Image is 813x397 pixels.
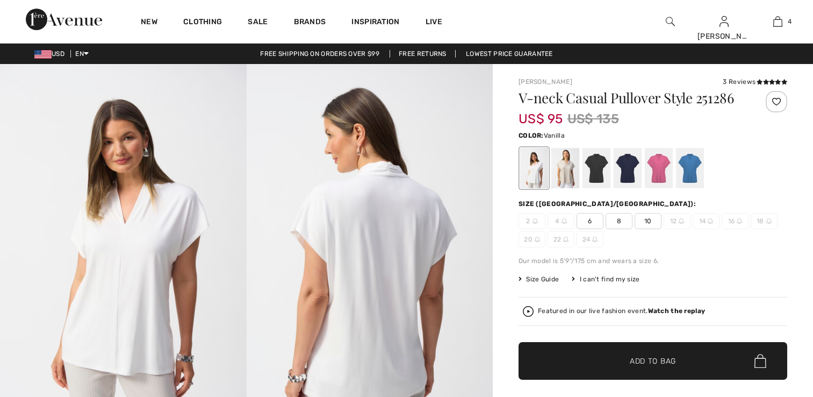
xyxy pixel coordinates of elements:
div: Black [582,148,610,188]
span: USD [34,50,69,58]
span: 8 [606,213,632,229]
span: 4 [548,213,574,229]
a: Free Returns [390,50,456,58]
span: US$ 135 [567,109,619,129]
a: Brands [294,17,326,29]
span: 18 [751,213,778,229]
div: Bubble gum [645,148,673,188]
h1: V-neck Casual Pullover Style 251286 [519,91,743,105]
strong: Watch the replay [648,307,706,315]
button: Add to Bag [519,342,787,380]
img: ring-m.svg [592,237,598,242]
span: 16 [722,213,749,229]
a: New [141,17,157,29]
img: ring-m.svg [533,218,538,224]
img: My Bag [773,15,782,28]
img: 1ère Avenue [26,9,102,30]
span: 6 [577,213,603,229]
a: 4 [751,15,804,28]
span: Size Guide [519,274,559,284]
a: Live [426,16,442,27]
span: 10 [635,213,661,229]
span: 12 [664,213,690,229]
div: Midnight Blue [614,148,642,188]
img: My Info [720,15,729,28]
a: Sign In [720,16,729,26]
img: ring-m.svg [535,237,540,242]
span: Vanilla [544,132,565,139]
a: Lowest Price Guarantee [457,50,562,58]
div: Vanilla [520,148,548,188]
span: Add to Bag [630,356,676,367]
span: EN [75,50,89,58]
div: 3 Reviews [723,77,787,87]
img: Bag.svg [754,354,766,368]
img: ring-m.svg [737,218,742,224]
span: 2 [519,213,545,229]
div: Size ([GEOGRAPHIC_DATA]/[GEOGRAPHIC_DATA]): [519,199,698,209]
span: Inspiration [351,17,399,29]
div: Coastal blue [676,148,704,188]
a: Clothing [183,17,222,29]
img: ring-m.svg [708,218,713,224]
a: Free shipping on orders over $99 [251,50,388,58]
a: [PERSON_NAME] [519,78,572,86]
img: search the website [666,15,675,28]
span: 20 [519,231,545,247]
span: Color: [519,132,544,139]
a: Sale [248,17,268,29]
img: US Dollar [34,50,52,59]
span: 14 [693,213,720,229]
div: Our model is 5'9"/175 cm and wears a size 6. [519,256,787,266]
img: ring-m.svg [563,237,569,242]
span: US$ 95 [519,101,563,126]
div: I can't find my size [572,274,639,284]
img: ring-m.svg [562,218,567,224]
div: Moonstone [551,148,579,188]
span: 24 [577,231,603,247]
div: Featured in our live fashion event. [538,308,705,315]
img: ring-m.svg [679,218,684,224]
span: 22 [548,231,574,247]
img: ring-m.svg [766,218,772,224]
img: Watch the replay [523,306,534,317]
div: [PERSON_NAME] [697,31,750,42]
span: 4 [788,17,792,26]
